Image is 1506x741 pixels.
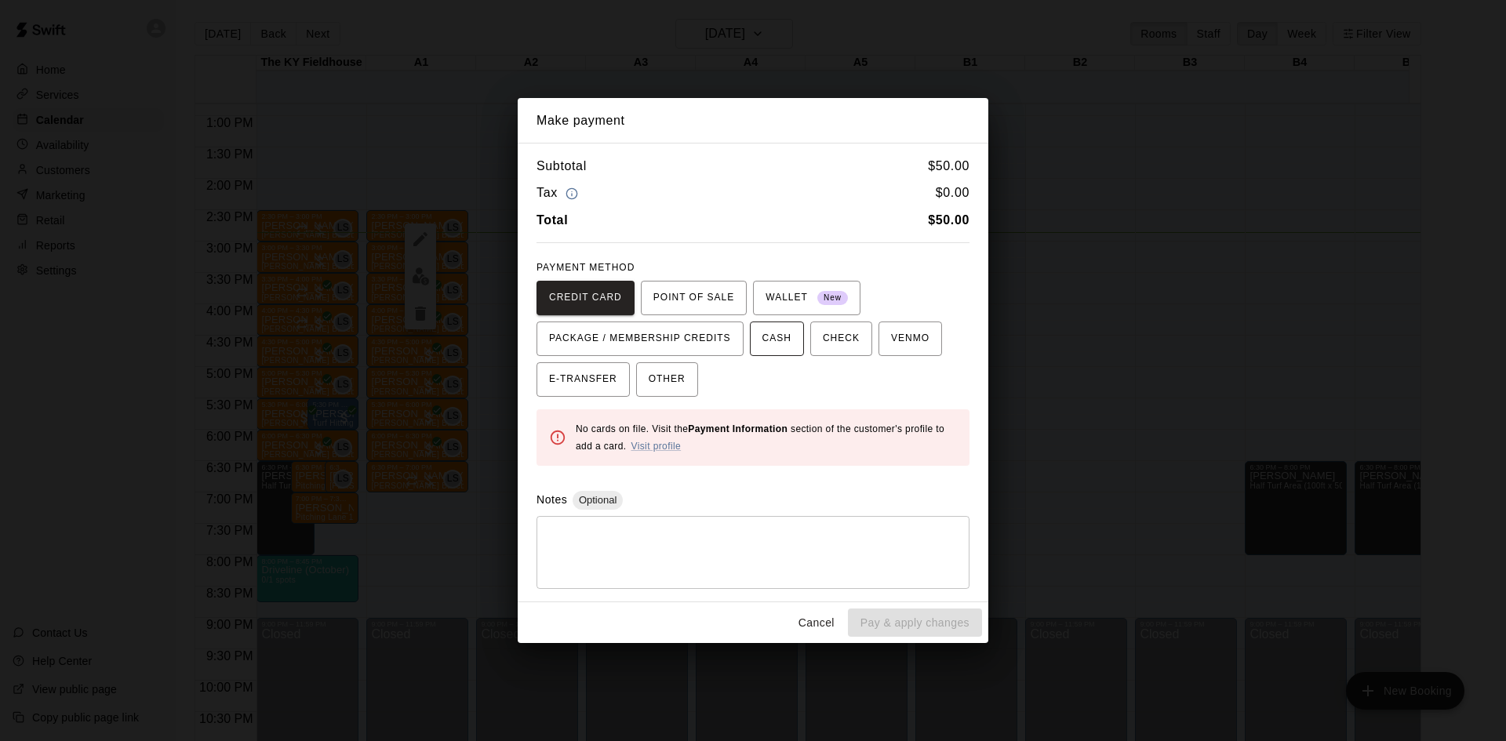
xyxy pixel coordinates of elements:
[549,326,731,351] span: PACKAGE / MEMBERSHIP CREDITS
[573,494,623,506] span: Optional
[928,156,969,176] h6: $ 50.00
[537,262,635,273] span: PAYMENT METHOD
[891,326,929,351] span: VENMO
[549,285,622,311] span: CREDIT CARD
[928,213,969,227] b: $ 50.00
[537,183,582,204] h6: Tax
[753,281,860,315] button: WALLET New
[631,441,681,452] a: Visit profile
[823,326,860,351] span: CHECK
[810,321,872,356] button: CHECK
[649,367,686,392] span: OTHER
[518,98,988,143] h2: Make payment
[636,362,698,397] button: OTHER
[936,183,969,204] h6: $ 0.00
[537,213,568,227] b: Total
[641,281,747,315] button: POINT OF SALE
[537,493,567,506] label: Notes
[762,326,791,351] span: CASH
[537,281,635,315] button: CREDIT CARD
[791,608,842,637] button: Cancel
[750,321,804,356] button: CASH
[653,285,734,311] span: POINT OF SALE
[549,367,617,392] span: E-TRANSFER
[817,288,848,309] span: New
[576,423,944,452] span: No cards on file. Visit the section of the customer's profile to add a card.
[537,156,587,176] h6: Subtotal
[537,362,630,397] button: E-TRANSFER
[688,423,788,434] b: Payment Information
[878,321,942,356] button: VENMO
[537,321,744,356] button: PACKAGE / MEMBERSHIP CREDITS
[766,285,848,311] span: WALLET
